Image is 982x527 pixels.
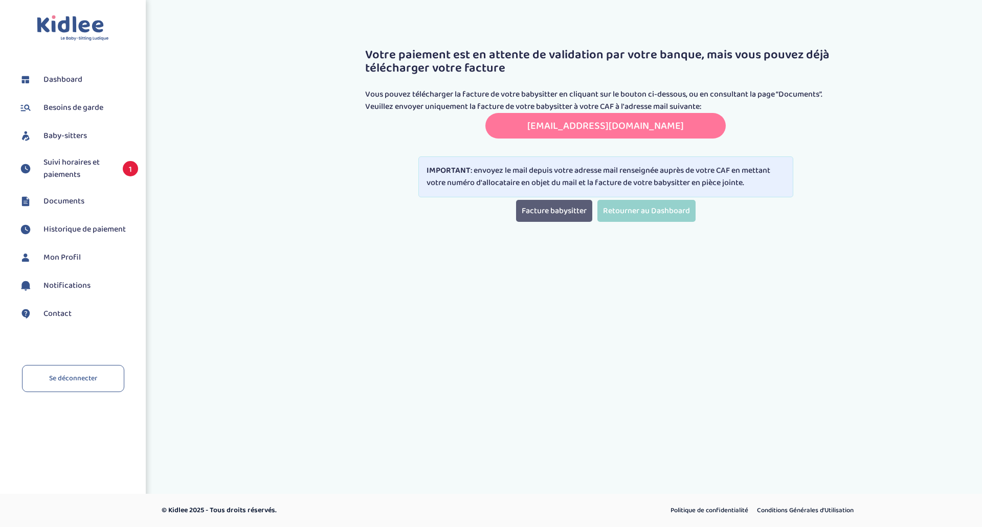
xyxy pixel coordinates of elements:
[18,72,138,87] a: Dashboard
[43,156,113,181] span: Suivi horaires et paiements
[18,100,138,116] a: Besoins de garde
[43,308,72,320] span: Contact
[43,251,81,264] span: Mon Profil
[427,164,471,177] strong: IMPORTANT
[43,223,126,236] span: Historique de paiement
[18,278,138,293] a: Notifications
[43,195,84,208] span: Documents
[597,200,696,222] a: Retourner au Dashboard
[18,72,33,87] img: dashboard.svg
[18,194,33,209] img: documents.svg
[18,156,138,181] a: Suivi horaires et paiements 1
[18,250,33,265] img: profil.svg
[753,504,857,517] a: Conditions Générales d’Utilisation
[162,505,534,516] p: © Kidlee 2025 - Tous droits réservés.
[123,161,138,176] span: 1
[22,365,124,392] a: Se déconnecter
[667,504,752,517] a: Politique de confidentialité
[18,128,33,144] img: babysitters.svg
[18,194,138,209] a: Documents
[18,250,138,265] a: Mon Profil
[18,222,138,237] a: Historique de paiement
[18,306,33,322] img: contact.svg
[365,101,846,113] p: Veuillez envoyer uniquement la facture de votre babysitter à votre CAF à l'adresse mail suivante:
[43,280,91,292] span: Notifications
[365,88,846,101] p: Vous pouvez télécharger la facture de votre babysitter en cliquant sur le bouton ci-dessous, ou e...
[18,278,33,293] img: notification.svg
[18,161,33,176] img: suivihoraire.svg
[516,200,592,222] a: Facture babysitter
[527,118,684,134] a: [EMAIL_ADDRESS][DOMAIN_NAME]
[418,156,793,197] div: : envoyez le mail depuis votre adresse mail renseignée auprès de votre CAF en mettant votre numér...
[43,130,87,142] span: Baby-sitters
[365,49,846,76] h3: Votre paiement est en attente de validation par votre banque, mais vous pouvez déjà télécharger v...
[18,222,33,237] img: suivihoraire.svg
[18,128,138,144] a: Baby-sitters
[43,102,103,114] span: Besoins de garde
[43,74,82,86] span: Dashboard
[18,100,33,116] img: besoin.svg
[18,306,138,322] a: Contact
[37,15,109,41] img: logo.svg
